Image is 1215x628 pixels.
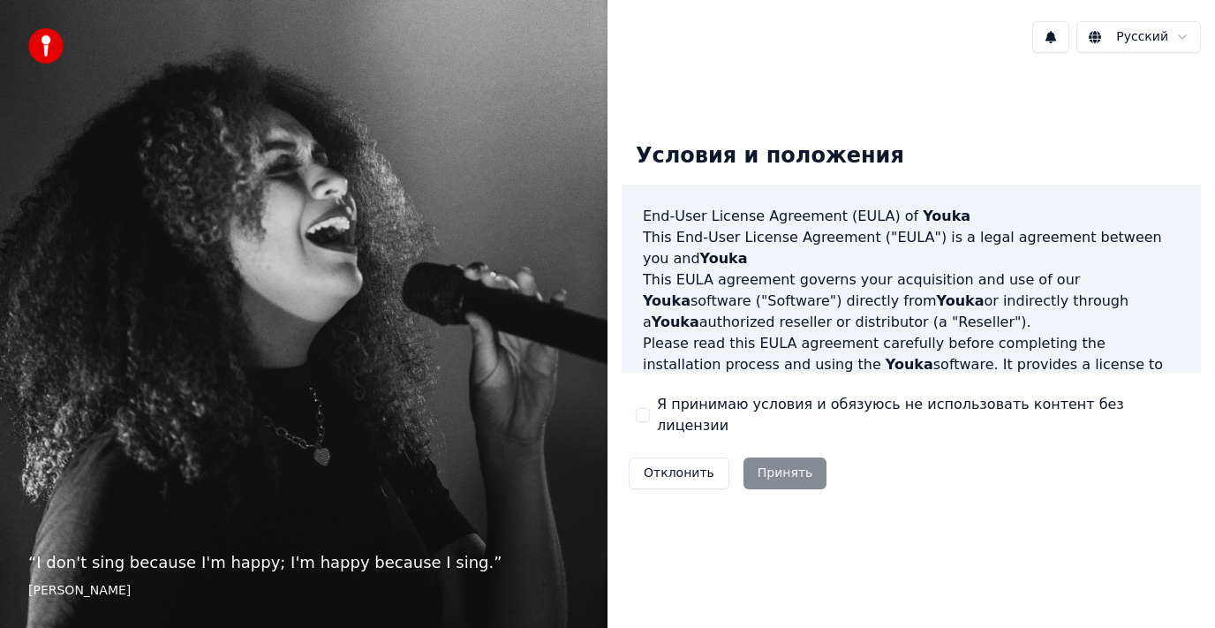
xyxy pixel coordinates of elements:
[657,394,1187,436] label: Я принимаю условия и обязуюсь не использовать контент без лицензии
[652,314,699,330] span: Youka
[643,333,1180,418] p: Please read this EULA agreement carefully before completing the installation process and using th...
[643,206,1180,227] h3: End-User License Agreement (EULA) of
[28,28,64,64] img: youka
[622,128,918,185] div: Условия и положения
[28,582,579,600] footer: [PERSON_NAME]
[937,292,985,309] span: Youka
[643,227,1180,269] p: This End-User License Agreement ("EULA") is a legal agreement between you and
[28,550,579,575] p: “ I don't sing because I'm happy; I'm happy because I sing. ”
[923,208,970,224] span: Youka
[643,292,691,309] span: Youka
[629,458,729,489] button: Отклонить
[886,356,933,373] span: Youka
[700,250,748,267] span: Youka
[643,269,1180,333] p: This EULA agreement governs your acquisition and use of our software ("Software") directly from o...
